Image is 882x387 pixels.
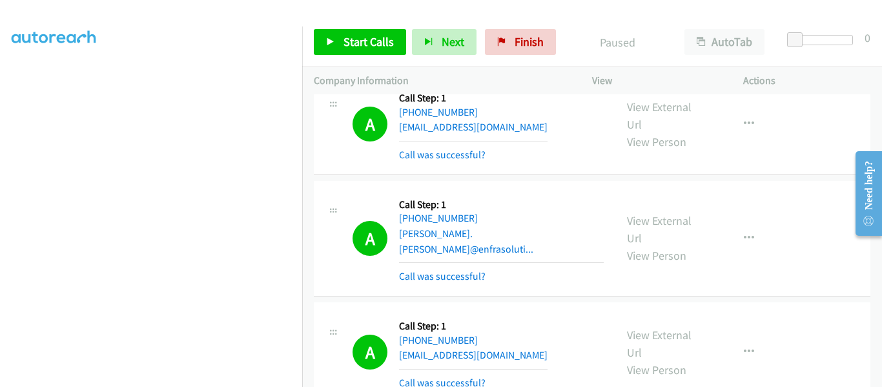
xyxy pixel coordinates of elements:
[399,92,548,105] h5: Call Step: 1
[743,73,871,89] p: Actions
[573,34,661,51] p: Paused
[399,106,478,118] a: [PHONE_NUMBER]
[627,99,692,132] a: View External Url
[399,121,548,133] a: [EMAIL_ADDRESS][DOMAIN_NAME]
[344,34,394,49] span: Start Calls
[627,248,686,263] a: View Person
[399,334,478,346] a: [PHONE_NUMBER]
[399,270,486,282] a: Call was successful?
[314,29,406,55] a: Start Calls
[845,142,882,245] iframe: Resource Center
[399,349,548,361] a: [EMAIL_ADDRESS][DOMAIN_NAME]
[412,29,477,55] button: Next
[627,362,686,377] a: View Person
[353,221,387,256] h1: A
[627,134,686,149] a: View Person
[485,29,556,55] a: Finish
[684,29,764,55] button: AutoTab
[399,149,486,161] a: Call was successful?
[865,29,870,47] div: 0
[399,198,604,211] h5: Call Step: 1
[627,213,692,246] a: View External Url
[399,227,533,255] a: [PERSON_NAME].[PERSON_NAME]@enfrasoluti...
[399,212,478,224] a: [PHONE_NUMBER]
[515,34,544,49] span: Finish
[627,328,692,360] a: View External Url
[592,73,720,89] p: View
[353,107,387,141] h1: A
[399,320,548,333] h5: Call Step: 1
[353,335,387,370] h1: A
[314,73,569,89] p: Company Information
[442,34,464,49] span: Next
